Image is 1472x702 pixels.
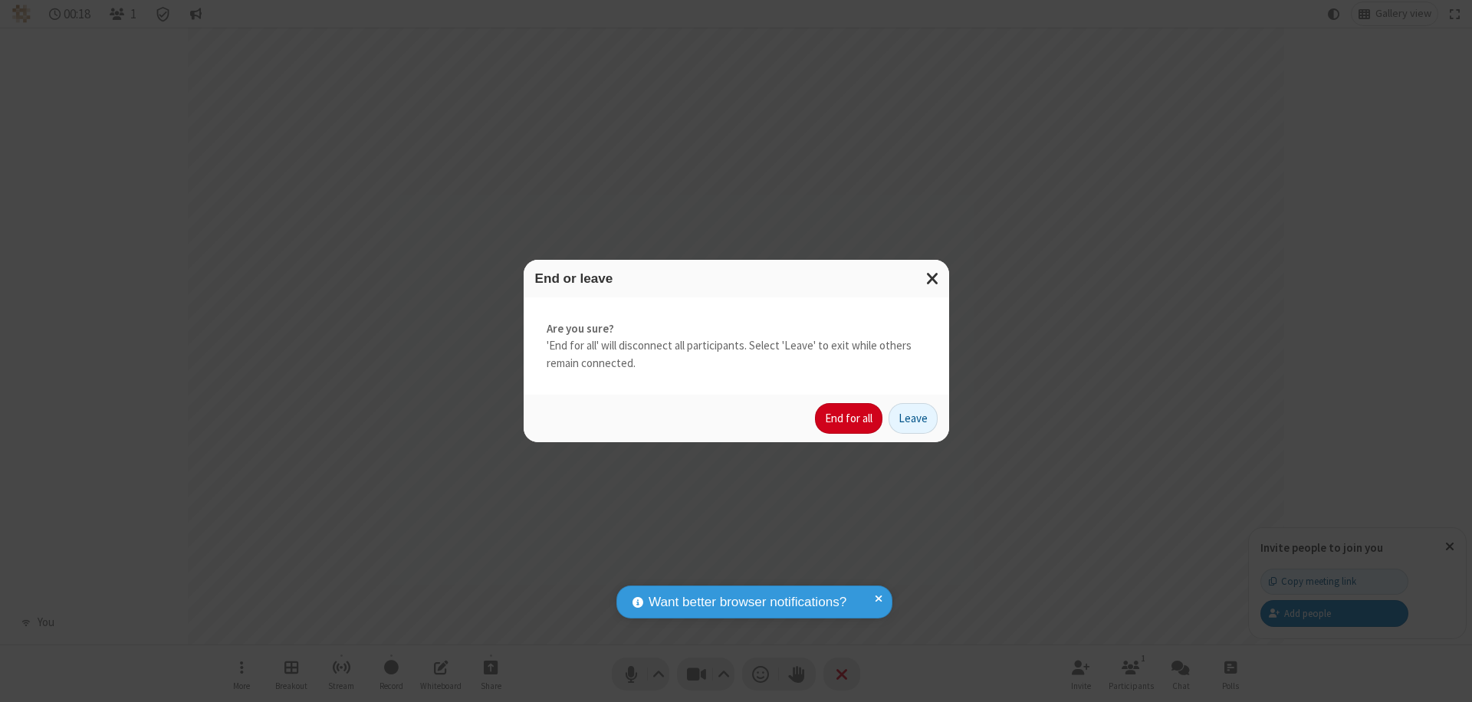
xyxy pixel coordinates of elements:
button: End for all [815,403,882,434]
span: Want better browser notifications? [649,592,846,612]
button: Close modal [917,260,949,297]
button: Leave [889,403,938,434]
div: 'End for all' will disconnect all participants. Select 'Leave' to exit while others remain connec... [524,297,949,395]
h3: End or leave [535,271,938,286]
strong: Are you sure? [547,320,926,338]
